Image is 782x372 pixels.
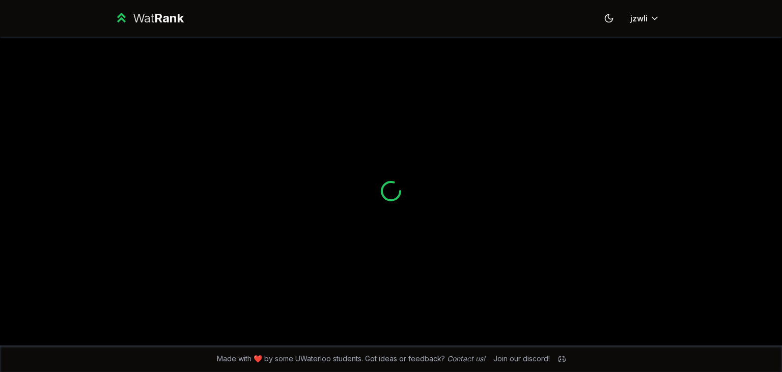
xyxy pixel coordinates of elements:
[154,11,184,25] span: Rank
[493,354,550,364] div: Join our discord!
[630,12,648,24] span: jzwli
[447,354,485,363] a: Contact us!
[622,9,668,28] button: jzwli
[217,354,485,364] span: Made with ❤️ by some UWaterloo students. Got ideas or feedback?
[133,10,184,26] div: Wat
[114,10,184,26] a: WatRank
